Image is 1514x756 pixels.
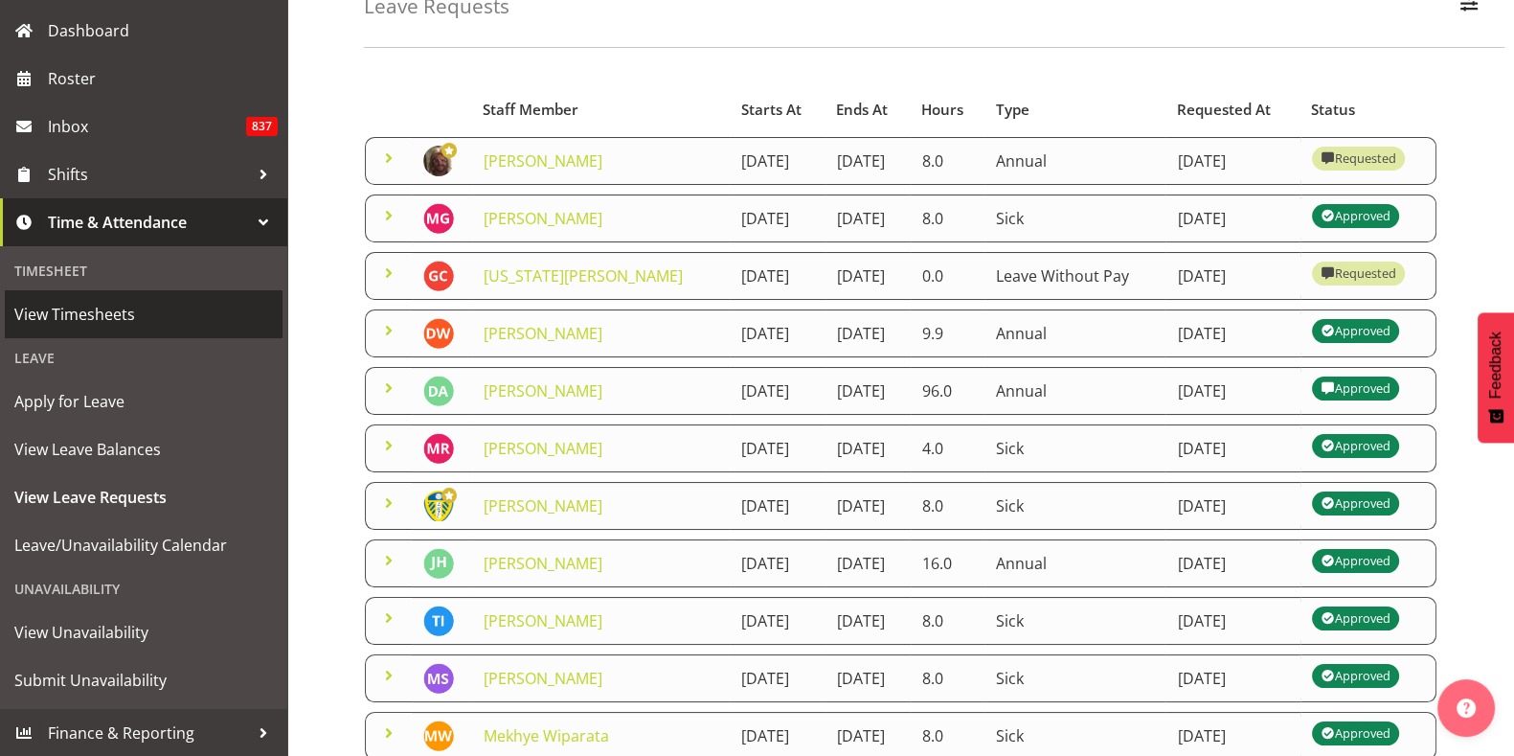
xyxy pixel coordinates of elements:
[48,719,249,747] span: Finance & Reporting
[1321,549,1390,572] div: Approved
[5,338,282,378] div: Leave
[740,99,814,121] div: Starts At
[484,668,602,689] a: [PERSON_NAME]
[730,367,825,415] td: [DATE]
[825,309,911,357] td: [DATE]
[484,150,602,172] a: [PERSON_NAME]
[1321,607,1390,630] div: Approved
[730,195,825,242] td: [DATE]
[911,195,985,242] td: 8.0
[423,318,454,349] img: david-wiseman11371.jpg
[996,99,1155,121] div: Type
[48,64,278,93] span: Roster
[1321,722,1390,745] div: Approved
[825,654,911,702] td: [DATE]
[1165,654,1299,702] td: [DATE]
[825,424,911,472] td: [DATE]
[730,424,825,472] td: [DATE]
[484,323,602,344] a: [PERSON_NAME]
[484,265,683,286] a: [US_STATE][PERSON_NAME]
[484,380,602,401] a: [PERSON_NAME]
[911,309,985,357] td: 9.9
[921,99,974,121] div: Hours
[730,137,825,185] td: [DATE]
[911,367,985,415] td: 96.0
[484,553,602,574] a: [PERSON_NAME]
[1321,204,1390,227] div: Approved
[5,569,282,608] div: Unavailability
[911,252,985,300] td: 0.0
[14,531,273,560] span: Leave/Unavailability Calendar
[484,610,602,631] a: [PERSON_NAME]
[48,112,246,141] span: Inbox
[1165,195,1299,242] td: [DATE]
[1165,309,1299,357] td: [DATE]
[423,663,454,694] img: maria-scarabino1133.jpg
[825,367,911,415] td: [DATE]
[1165,424,1299,472] td: [DATE]
[5,290,282,338] a: View Timesheets
[984,539,1165,587] td: Annual
[911,539,985,587] td: 16.0
[1165,137,1299,185] td: [DATE]
[483,99,719,121] div: Staff Member
[48,16,278,45] span: Dashboard
[911,597,985,645] td: 8.0
[423,146,454,176] img: dane-botherwayfe4591eb3472f9d4098efc7e1451176c.png
[730,597,825,645] td: [DATE]
[5,425,282,473] a: View Leave Balances
[825,252,911,300] td: [DATE]
[911,424,985,472] td: 4.0
[911,482,985,530] td: 8.0
[5,521,282,569] a: Leave/Unavailability Calendar
[423,261,454,291] img: georgia-costain9019.jpg
[730,539,825,587] td: [DATE]
[1177,99,1289,121] div: Requested At
[423,606,454,636] img: tatiyana-isaac10120.jpg
[730,654,825,702] td: [DATE]
[730,482,825,530] td: [DATE]
[984,367,1165,415] td: Annual
[5,378,282,425] a: Apply for Leave
[484,208,602,229] a: [PERSON_NAME]
[423,548,454,579] img: jackson-howsan1256.jpg
[1165,597,1299,645] td: [DATE]
[484,725,609,746] a: Mekhye Wiparata
[1457,699,1476,718] img: help-xxl-2.png
[1165,367,1299,415] td: [DATE]
[14,387,273,416] span: Apply for Leave
[423,433,454,464] img: mathew-rolle10807.jpg
[14,300,273,329] span: View Timesheets
[825,539,911,587] td: [DATE]
[14,666,273,695] span: Submit Unavailability
[1165,539,1299,587] td: [DATE]
[825,137,911,185] td: [DATE]
[984,252,1165,300] td: Leave Without Pay
[5,251,282,290] div: Timesheet
[48,208,249,237] span: Time & Attendance
[911,137,985,185] td: 8.0
[423,721,454,751] img: mekhye-wiparata10797.jpg
[423,203,454,234] img: martin-gorzeman9478.jpg
[730,309,825,357] td: [DATE]
[1321,262,1395,285] div: Requested
[984,424,1165,472] td: Sick
[5,608,282,656] a: View Unavailability
[984,654,1165,702] td: Sick
[984,195,1165,242] td: Sick
[825,482,911,530] td: [DATE]
[246,117,278,136] span: 837
[730,252,825,300] td: [DATE]
[5,656,282,704] a: Submit Unavailability
[1165,482,1299,530] td: [DATE]
[984,482,1165,530] td: Sick
[1487,332,1504,399] span: Feedback
[14,618,273,647] span: View Unavailability
[484,495,602,516] a: [PERSON_NAME]
[1478,312,1514,443] button: Feedback - Show survey
[836,99,899,121] div: Ends At
[911,654,985,702] td: 8.0
[1321,664,1390,687] div: Approved
[984,309,1165,357] td: Annual
[48,160,249,189] span: Shifts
